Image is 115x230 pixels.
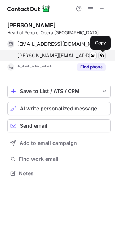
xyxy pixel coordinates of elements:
[20,106,97,111] span: AI write personalized message
[7,30,111,36] div: Head of People, Opera [GEOGRAPHIC_DATA]
[17,52,100,59] span: [PERSON_NAME][EMAIL_ADDRESS][PERSON_NAME][DOMAIN_NAME]
[7,22,56,29] div: [PERSON_NAME]
[7,168,111,178] button: Notes
[20,123,47,129] span: Send email
[19,170,108,177] span: Notes
[7,137,111,150] button: Add to email campaign
[7,154,111,164] button: Find work email
[7,85,111,98] button: save-profile-one-click
[17,41,100,47] span: [EMAIL_ADDRESS][DOMAIN_NAME]
[20,140,77,146] span: Add to email campaign
[77,63,106,71] button: Reveal Button
[7,119,111,132] button: Send email
[20,88,98,94] div: Save to List / ATS / CRM
[7,4,51,13] img: ContactOut v5.3.10
[7,102,111,115] button: AI write personalized message
[19,156,108,162] span: Find work email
